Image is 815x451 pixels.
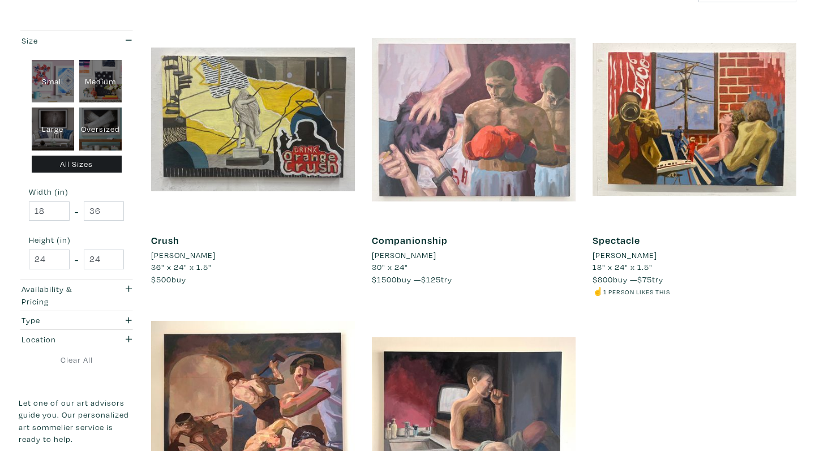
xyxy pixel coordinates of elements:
[75,252,79,267] span: -
[29,236,124,244] small: Height (in)
[22,333,100,346] div: Location
[32,108,74,151] div: Large
[19,397,134,445] p: Let one of our art advisors guide you. Our personalized art sommelier service is ready to help.
[593,285,796,298] li: ☝️
[22,35,100,47] div: Size
[19,31,134,50] button: Size
[421,274,441,285] span: $125
[75,204,79,219] span: -
[22,283,100,307] div: Availability & Pricing
[593,249,796,261] a: [PERSON_NAME]
[372,249,576,261] a: [PERSON_NAME]
[151,249,355,261] a: [PERSON_NAME]
[151,261,212,272] span: 36" x 24" x 1.5"
[79,108,122,151] div: Oversized
[32,60,74,103] div: Small
[22,314,100,327] div: Type
[593,234,640,247] a: Spectacle
[32,156,122,173] div: All Sizes
[151,274,171,285] span: $500
[29,188,124,196] small: Width (in)
[372,249,436,261] li: [PERSON_NAME]
[637,274,652,285] span: $75
[593,249,657,261] li: [PERSON_NAME]
[372,274,452,285] span: buy — try
[19,311,134,330] button: Type
[593,261,653,272] span: 18" x 24" x 1.5"
[19,354,134,366] a: Clear All
[19,330,134,349] button: Location
[593,274,613,285] span: $800
[151,234,179,247] a: Crush
[19,280,134,311] button: Availability & Pricing
[593,274,663,285] span: buy — try
[372,261,408,272] span: 30" x 24"
[372,234,448,247] a: Companionship
[603,287,670,296] small: 1 person likes this
[372,274,397,285] span: $1500
[79,60,122,103] div: Medium
[151,274,186,285] span: buy
[151,249,216,261] li: [PERSON_NAME]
